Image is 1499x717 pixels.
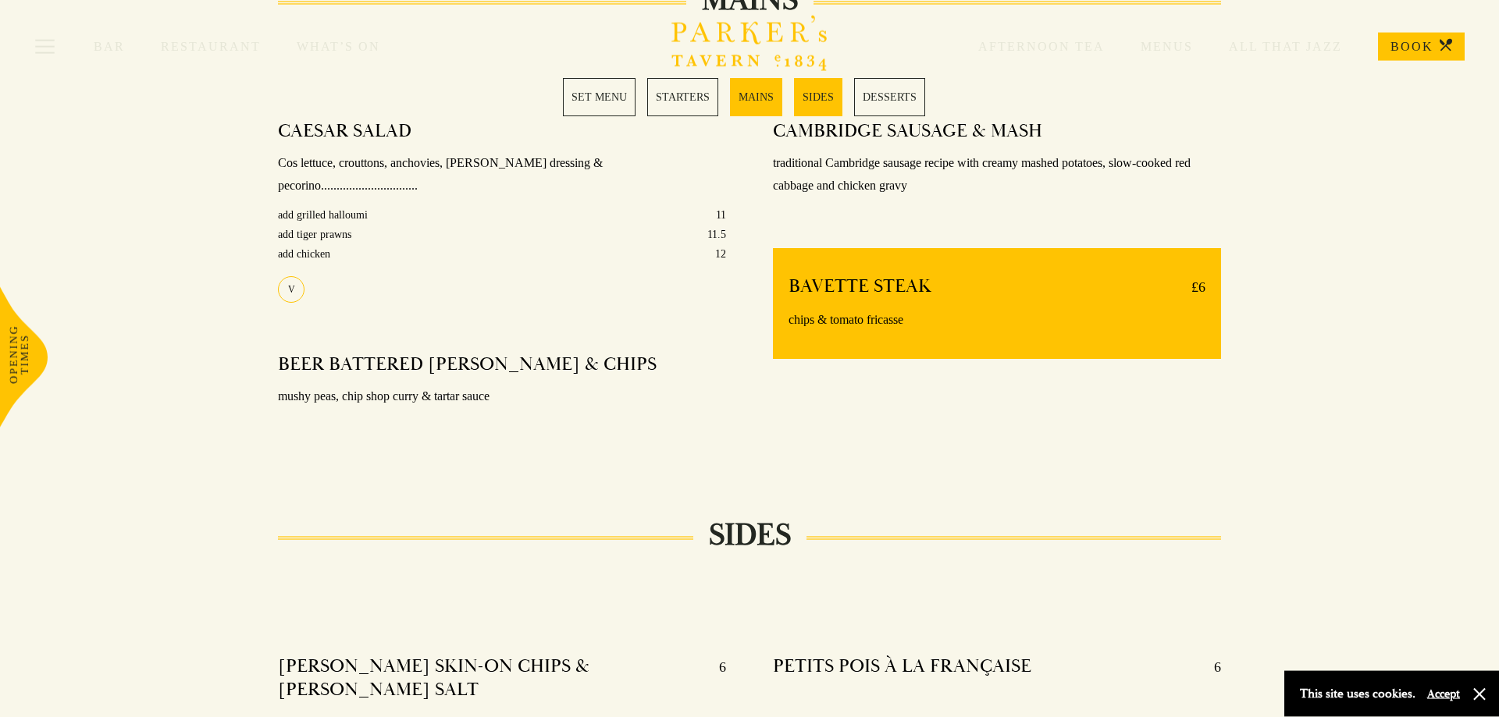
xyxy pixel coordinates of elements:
[707,225,726,244] p: 11.5
[278,353,657,376] h4: BEER BATTERED [PERSON_NAME] & CHIPS
[730,78,782,116] a: 3 / 5
[647,78,718,116] a: 2 / 5
[278,225,351,244] p: add tiger prawns
[278,152,726,197] p: Cos lettuce, crouttons, anchovies, [PERSON_NAME] dressing & pecorino...............................
[716,205,726,225] p: 11
[1198,655,1221,680] p: 6
[563,78,636,116] a: 1 / 5
[1472,687,1487,702] button: Close and accept
[278,205,368,225] p: add grilled halloumi
[715,244,726,264] p: 12
[278,655,703,701] h4: [PERSON_NAME] SKIN-ON CHIPS & [PERSON_NAME] SALT
[278,276,304,303] div: V
[278,244,330,264] p: add chicken
[773,655,1031,680] h4: PETITS POIS À LA FRANÇAISE
[773,152,1221,197] p: traditional Cambridge sausage recipe with creamy mashed potatoes, slow-cooked red cabbage and chi...
[789,275,931,300] h4: BAVETTE STEAK
[789,309,1205,332] p: chips & tomato fricasse
[854,78,925,116] a: 5 / 5
[1176,275,1205,300] p: £6
[1300,683,1415,705] p: This site uses cookies.
[693,516,806,554] h2: SIDES
[703,655,726,701] p: 6
[278,385,726,408] p: mushy peas, chip shop curry & tartar sauce
[1427,687,1460,701] button: Accept
[794,78,842,116] a: 4 / 5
